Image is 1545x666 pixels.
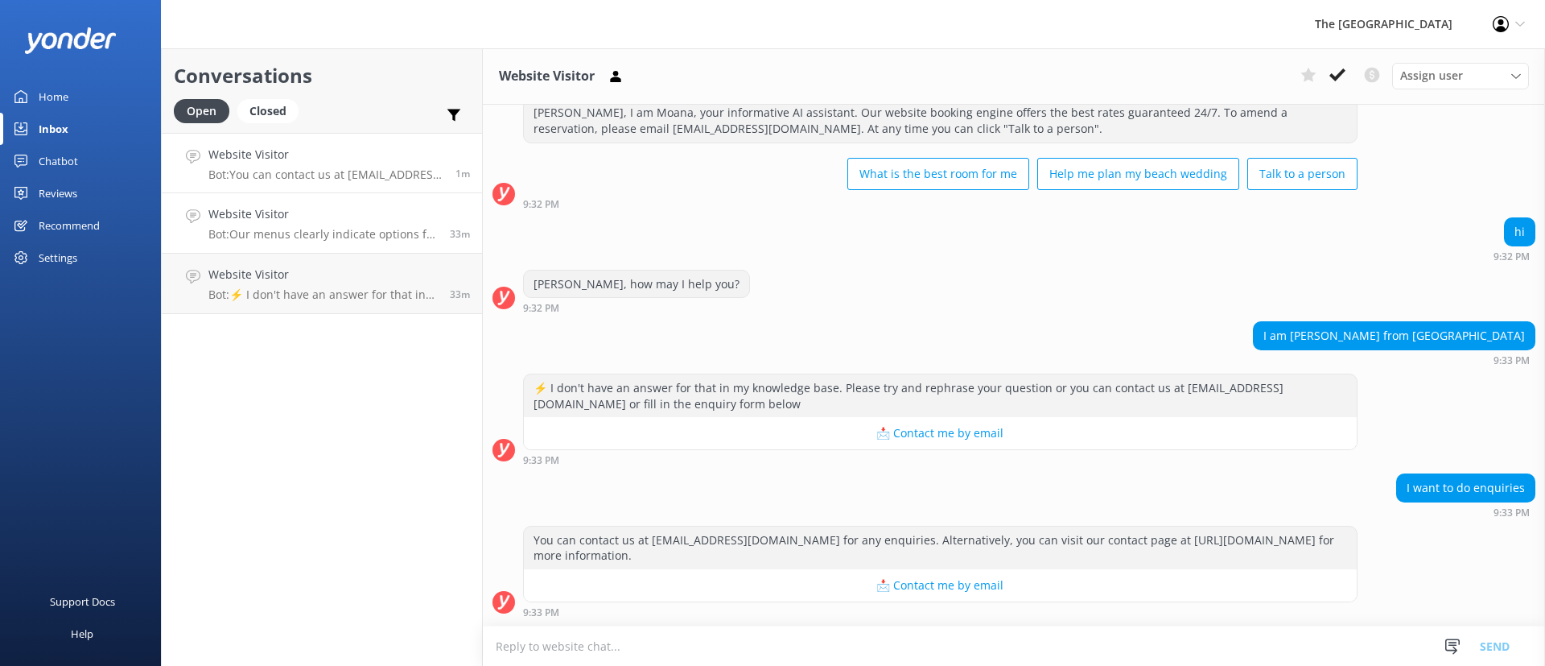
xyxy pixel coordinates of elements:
[237,99,299,123] div: Closed
[39,242,77,274] div: Settings
[523,302,750,313] div: Oct 10 2025 09:32pm (UTC -10:00) Pacific/Honolulu
[39,177,77,209] div: Reviews
[71,618,93,650] div: Help
[1400,67,1463,85] span: Assign user
[523,304,559,313] strong: 9:32 PM
[1493,250,1535,262] div: Oct 10 2025 09:32pm (UTC -10:00) Pacific/Honolulu
[1253,354,1535,366] div: Oct 10 2025 09:33pm (UTC -10:00) Pacific/Honolulu
[208,146,443,163] h4: Website Visitor
[524,99,1357,142] div: [PERSON_NAME], I am Moana, your informative AI assistant. Our website booking engine offers the b...
[499,66,595,87] h3: Website Visitor
[39,145,78,177] div: Chatbot
[450,227,470,241] span: Oct 10 2025 09:00pm (UTC -10:00) Pacific/Honolulu
[162,133,482,193] a: Website VisitorBot:You can contact us at [EMAIL_ADDRESS][DOMAIN_NAME] for any enquiries. Alternat...
[1392,63,1529,89] div: Assign User
[237,101,307,119] a: Closed
[174,99,229,123] div: Open
[847,158,1029,190] button: What is the best room for me
[1396,507,1535,518] div: Oct 10 2025 09:33pm (UTC -10:00) Pacific/Honolulu
[523,198,1358,209] div: Oct 10 2025 09:32pm (UTC -10:00) Pacific/Honolulu
[455,167,470,180] span: Oct 10 2025 09:33pm (UTC -10:00) Pacific/Honolulu
[523,454,1358,465] div: Oct 10 2025 09:33pm (UTC -10:00) Pacific/Honolulu
[450,287,470,301] span: Oct 10 2025 09:00pm (UTC -10:00) Pacific/Honolulu
[39,113,68,145] div: Inbox
[50,585,115,618] div: Support Docs
[1493,252,1530,262] strong: 9:32 PM
[1493,508,1530,518] strong: 9:33 PM
[162,254,482,314] a: Website VisitorBot:⚡ I don't have an answer for that in my knowledge base. Please try and rephras...
[208,287,438,302] p: Bot: ⚡ I don't have an answer for that in my knowledge base. Please try and rephrase your questio...
[1505,218,1535,246] div: hi
[1493,356,1530,366] strong: 9:33 PM
[1254,322,1535,350] div: I am [PERSON_NAME] from [GEOGRAPHIC_DATA]
[1247,158,1358,190] button: Talk to a person
[39,81,68,113] div: Home
[39,209,100,242] div: Recommend
[162,193,482,254] a: Website VisitorBot:Our menus clearly indicate options for gluten-free diets. For personalised ass...
[524,374,1357,417] div: ⚡ I don't have an answer for that in my knowledge base. Please try and rephrase your question or ...
[523,200,559,209] strong: 9:32 PM
[24,27,117,54] img: yonder-white-logo.png
[208,227,438,242] p: Bot: Our menus clearly indicate options for gluten-free diets. For personalised assistance, pleas...
[1037,158,1239,190] button: Help me plan my beach wedding
[523,608,559,618] strong: 9:33 PM
[1397,474,1535,502] div: I want to do enquiries
[523,456,559,465] strong: 9:33 PM
[523,606,1358,618] div: Oct 10 2025 09:33pm (UTC -10:00) Pacific/Honolulu
[174,60,470,91] h2: Conversations
[524,569,1357,602] button: 📩 Contact me by email
[524,527,1357,569] div: You can contact us at [EMAIL_ADDRESS][DOMAIN_NAME] for any enquiries. Alternatively, you can visi...
[208,205,438,223] h4: Website Visitor
[208,266,438,283] h4: Website Visitor
[524,271,749,298] div: [PERSON_NAME], how may I help you?
[208,168,443,182] p: Bot: You can contact us at [EMAIL_ADDRESS][DOMAIN_NAME] for any enquiries. Alternatively, you can...
[174,101,237,119] a: Open
[524,417,1357,449] button: 📩 Contact me by email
